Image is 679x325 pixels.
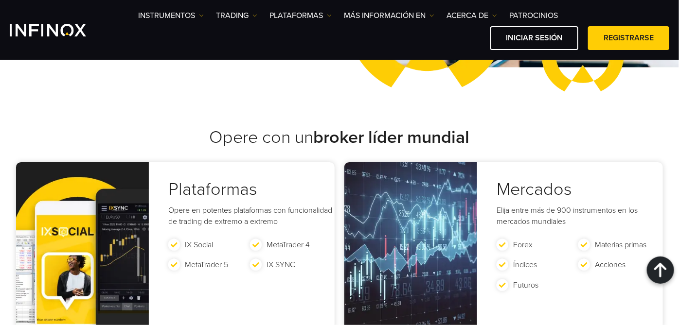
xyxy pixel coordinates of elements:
a: Registrarse [588,26,669,50]
a: PLATAFORMAS [269,10,332,21]
a: Acciones [595,260,625,270]
a: MetaTrader 4 [267,239,310,249]
a: TRADING [216,10,257,21]
h3: Opere con un [10,127,669,148]
a: Futuros [513,280,538,290]
a: Índices [513,260,537,270]
a: Materias primas [595,239,646,249]
strong: broker líder mundial [314,127,470,148]
a: Más información en [344,10,434,21]
a: Instrumentos [138,10,204,21]
a: Patrocinios [509,10,558,21]
a: INFINOX Logo [10,24,109,36]
a: ACERCA DE [447,10,497,21]
a: IX Social [185,239,213,249]
h3: Mercados [497,179,661,200]
a: Iniciar sesión [490,26,578,50]
h3: Plataformas [168,179,332,200]
a: IX SYNC [267,260,295,270]
a: MetaTrader 5 [185,260,228,270]
p: Elija entre más de 900 instrumentos en los mercados mundiales [497,205,661,231]
p: Opere en potentes plataformas con funcionalidad de trading de extremo a extremo [168,205,332,231]
a: Forex [513,239,533,249]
